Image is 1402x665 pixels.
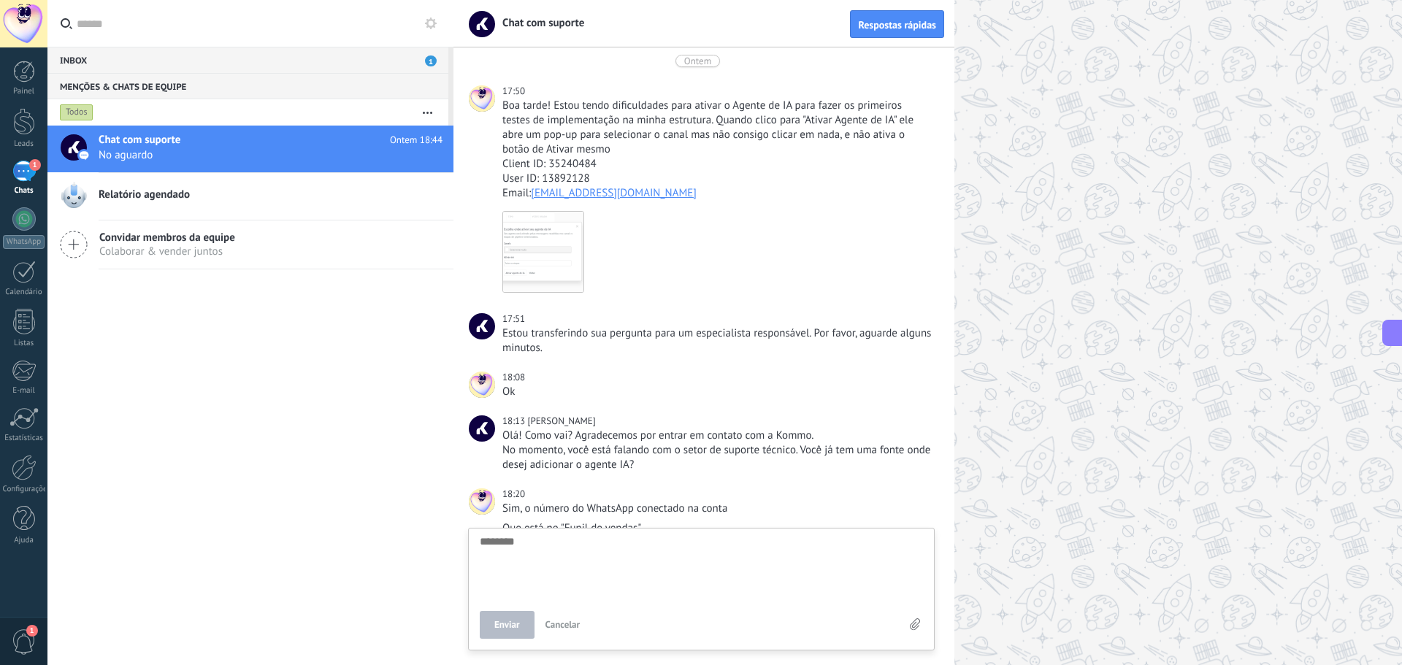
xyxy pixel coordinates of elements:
a: Chat com suporte Ontem 18:44 No aguardo [47,126,453,172]
span: 1 [29,159,41,171]
div: Painel [3,87,45,96]
span: Chat com suporte [99,133,180,147]
button: Mais [412,99,443,126]
div: No momento, você está falando com o setor de suporte técnico. Você já tem uma fonte onde desej ad... [502,443,932,472]
span: Colaborar & vender juntos [99,245,235,258]
span: Respostas rápidas [858,20,936,30]
div: 18:13 [502,414,527,428]
div: Client ID: 35240484 [502,157,932,172]
div: Ontem [684,55,711,67]
div: 17:51 [502,312,527,326]
span: Thierry Garre [469,372,495,398]
div: Listas [3,339,45,348]
button: Cancelar [540,611,586,639]
div: Boa tarde! Estou tendo dificuldades para ativar o Agente de IA para fazer os primeiros testes de ... [502,99,932,157]
a: [EMAIL_ADDRESS][DOMAIN_NAME] [531,186,697,200]
span: Cancelar [545,618,581,631]
div: 17:50 [502,84,527,99]
button: Respostas rápidas [850,10,944,38]
span: Enviar [494,620,520,630]
span: Relatório agendado [99,188,190,202]
div: Ajuda [3,536,45,545]
div: WhatsApp [3,235,45,249]
div: Estatísticas [3,434,45,443]
span: Brenda S [469,415,495,442]
div: Chats [3,186,45,196]
div: 18:20 [502,487,527,501]
div: Que está no "Funil de vendas" [502,521,932,536]
span: Chat com suporte [469,313,495,339]
div: Sim, o número do WhatsApp conectado na conta [502,501,932,516]
div: User ID: 13892128 [502,172,932,186]
div: Leads [3,139,45,149]
button: Enviar [480,611,535,639]
div: Todos [60,104,93,121]
div: Email: [502,186,932,201]
span: 1 [26,625,38,637]
div: Inbox [47,47,448,73]
div: Olá! Como vai? Agradecemos por entrar em contato com a Kommo. [502,428,932,443]
div: 18:08 [502,370,527,385]
div: E-mail [3,386,45,396]
div: Calendário [3,288,45,297]
div: Configurações [3,485,45,494]
span: Thierry Garre [469,85,495,112]
div: Menções & Chats de equipe [47,73,448,99]
a: Relatório agendado [47,173,453,220]
img: 55c7022f-ba6c-4ab0-90d7-171b8e72cd17 [503,212,583,292]
span: No aguardo [99,148,415,162]
span: Ontem 18:44 [390,133,443,147]
span: Brenda S [527,415,595,427]
div: Ok [502,385,932,399]
span: Thierry Garre [469,488,495,515]
div: Estou transferindo sua pergunta para um especialista responsável. Por favor, aguarde alguns minutos. [502,326,932,355]
span: Chat com suporte [494,16,584,30]
span: 1 [425,55,437,66]
span: Convidar membros da equipe [99,231,235,245]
